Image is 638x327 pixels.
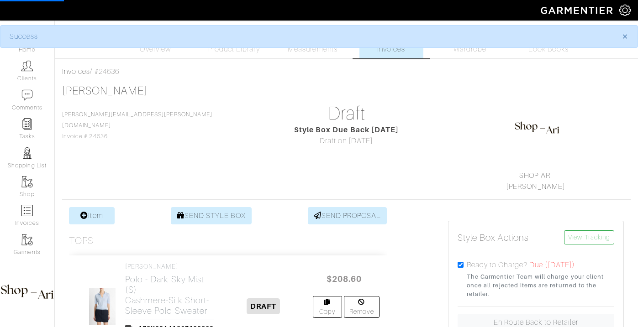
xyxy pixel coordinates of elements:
[619,5,631,16] img: gear-icon-white-bd11855cb880d31180b6d7d6211b90ccbf57a29d726f0c71d8c61bd08dd39cc2.png
[21,234,33,245] img: garments-icon-b7da505a4dc4fd61783c78ac3ca0ef83fa9d6f193b1c9dc38574b1d14d53ca28.png
[62,67,90,76] a: Invoices
[453,44,486,55] span: Wardrobe
[467,272,614,299] small: The Garmentier Team will charge your client once all rejected items are returned to the retailer.
[536,2,619,18] img: garmentier-logo-header-white-b43fb05a5012e4ada735d5af1a66efaba907eab6374d6393d1fbf88cb4ef424d.png
[247,298,280,314] span: DRAFT
[21,205,33,216] img: orders-icon-0abe47150d42831381b5fb84f609e132dff9fe21cb692f30cb5eec754e2cba89.png
[171,207,252,224] a: SEND STYLE BOX
[359,25,423,58] a: Invoices
[89,287,116,326] img: zmUfr27214WPApVVWVY9tp1b
[21,89,33,101] img: comment-icon-a0a6a9ef722e966f86d9cbdc48e553b5cf19dbc54f86b18d962a5391bc8f6eb6.png
[62,66,631,77] div: / #24636
[313,296,342,318] a: Copy
[458,232,529,243] h5: Style Box Actions
[258,125,434,135] div: Style Box Due Back [DATE]
[125,263,214,316] a: [PERSON_NAME] Polo - Dark Sky Mist (S)Cashmere-Silk Short-Sleeve Polo Sweater
[62,85,148,97] a: [PERSON_NAME]
[377,44,405,55] span: Invoices
[529,261,575,269] span: Due ([DATE])
[514,106,560,152] img: sjMWVCbD6yTVLRgJKhNoBvPv.png
[564,230,614,244] a: View Tracking
[316,269,371,289] span: $208.60
[140,44,170,55] span: Overview
[258,135,434,146] div: Draft on [DATE]
[69,235,94,247] h3: Tops
[519,171,552,180] a: SHOP ARI
[125,274,214,316] h2: Polo - Dark Sky Mist (S) Cashmere-Silk Short-Sleeve Polo Sweater
[258,103,434,125] h1: Draft
[344,296,380,318] a: Remove
[528,44,569,55] span: Look Books
[622,30,628,42] span: ×
[208,44,260,55] span: Product Library
[467,260,527,270] label: Ready to Charge?
[21,60,33,72] img: clients-icon-6bae9207a08558b7cb47a8932f037763ab4055f8c8b6bfacd5dc20c3e0201464.png
[10,31,608,42] div: Success
[62,111,212,140] span: Invoice # 24636
[506,182,565,191] a: [PERSON_NAME]
[288,44,337,55] span: Measurements
[21,118,33,130] img: reminder-icon-8004d30b9f0a5d33ae49ab947aed9ed385cf756f9e5892f1edd6e32f2345188e.png
[21,147,33,159] img: stylists-icon-eb353228a002819b7ec25b43dbf5f0378dd9e0616d9560372ff212230b889e62.png
[69,207,115,224] a: Item
[308,207,387,224] a: SEND PROPOSAL
[21,176,33,187] img: garments-icon-b7da505a4dc4fd61783c78ac3ca0ef83fa9d6f193b1c9dc38574b1d14d53ca28.png
[125,263,214,270] h4: [PERSON_NAME]
[62,111,212,129] a: [PERSON_NAME][EMAIL_ADDRESS][PERSON_NAME][DOMAIN_NAME]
